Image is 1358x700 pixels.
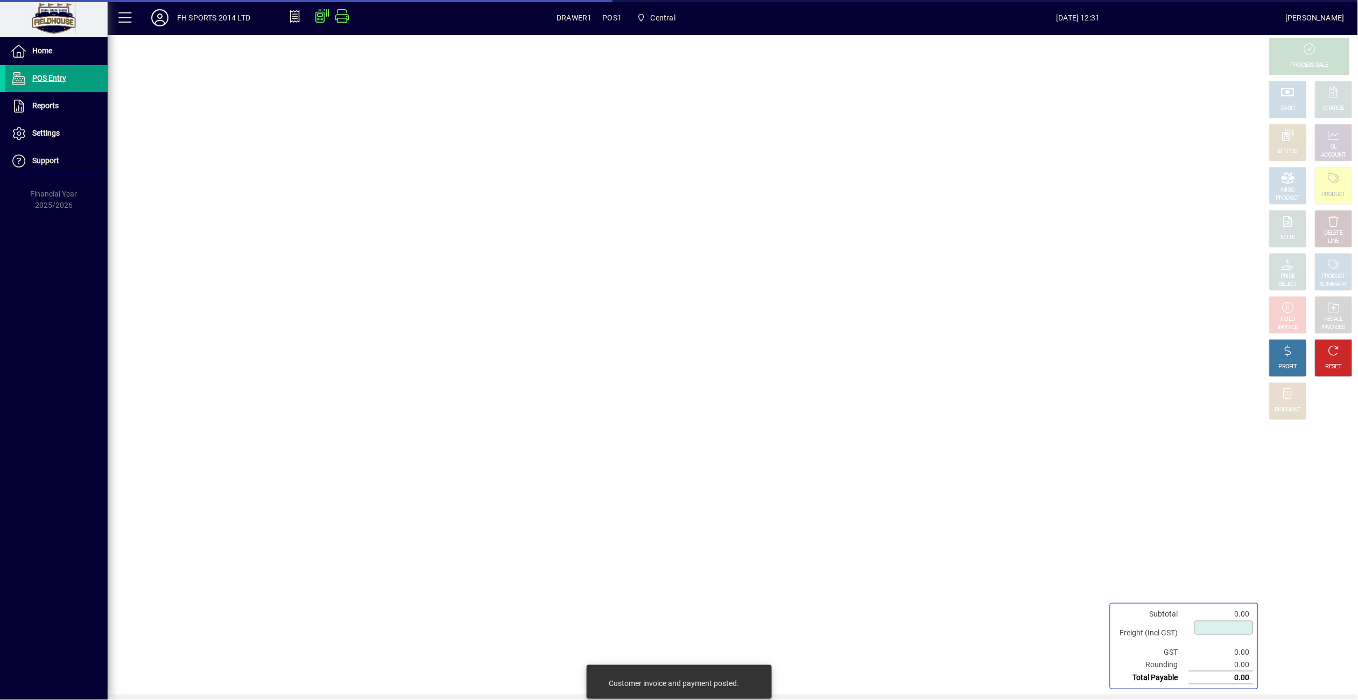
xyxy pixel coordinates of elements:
div: RESET [1326,363,1342,371]
td: 0.00 [1189,608,1254,620]
div: LINE [1328,237,1339,246]
div: MISC [1282,186,1294,194]
td: Total Payable [1115,671,1189,684]
div: NOTE [1281,234,1295,242]
div: FH SPORTS 2014 LTD [177,9,250,26]
div: Customer invoice and payment posted. [609,678,739,689]
td: 0.00 [1189,671,1254,684]
span: Central [651,9,676,26]
span: Settings [32,129,60,137]
td: Subtotal [1115,608,1189,620]
a: Settings [5,120,108,147]
span: Reports [32,101,59,110]
td: Freight (Incl GST) [1115,620,1189,646]
div: GL [1331,143,1338,151]
div: DISCOUNT [1275,406,1301,414]
span: DRAWER1 [557,9,592,26]
div: PROCESS SALE [1291,61,1328,69]
div: PRICE [1281,272,1296,281]
div: EFTPOS [1278,148,1298,156]
div: INVOICES [1322,324,1345,332]
td: 0.00 [1189,659,1254,671]
div: PRODUCT [1321,272,1346,281]
span: POS Entry [32,74,66,82]
a: Support [5,148,108,174]
div: PRODUCT [1276,194,1300,202]
div: [PERSON_NAME] [1286,9,1345,26]
td: 0.00 [1189,646,1254,659]
button: Profile [143,8,177,27]
div: PROFIT [1279,363,1297,371]
a: Home [5,38,108,65]
div: SELECT [1279,281,1298,289]
span: [DATE] 12:31 [871,9,1286,26]
div: SUMMARY [1320,281,1347,289]
td: Rounding [1115,659,1189,671]
span: Central [632,8,680,27]
div: DELETE [1325,229,1343,237]
span: Support [32,156,59,165]
div: CHARGE [1324,104,1345,113]
div: HOLD [1281,316,1295,324]
div: ACCOUNT [1321,151,1346,159]
div: CASH [1281,104,1295,113]
td: GST [1115,646,1189,659]
div: INVOICE [1278,324,1298,332]
span: Home [32,46,52,55]
a: Reports [5,93,108,120]
div: PRODUCT [1321,191,1346,199]
span: POS1 [603,9,622,26]
div: RECALL [1325,316,1343,324]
